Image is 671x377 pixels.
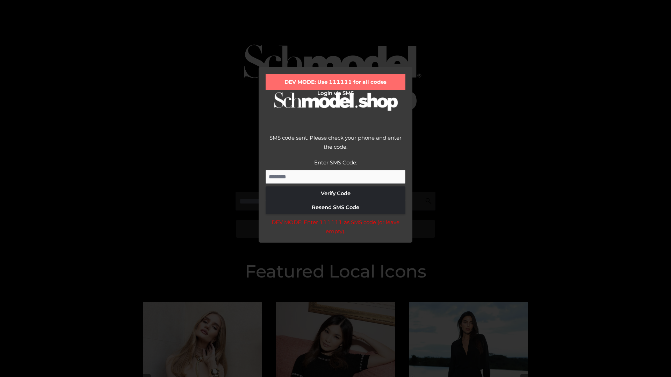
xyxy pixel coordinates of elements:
[266,90,405,96] h2: Login via SMS
[266,218,405,236] div: DEV MODE: Enter 111111 as SMS code (or leave empty).
[266,74,405,90] div: DEV MODE: Use 111111 for all codes
[314,159,357,166] label: Enter SMS Code:
[266,133,405,158] div: SMS code sent. Please check your phone and enter the code.
[266,200,405,214] button: Resend SMS Code
[266,186,405,200] button: Verify Code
